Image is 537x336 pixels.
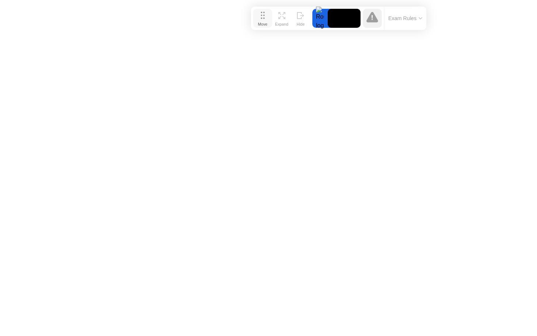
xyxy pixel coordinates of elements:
[275,22,288,26] div: Expand
[386,15,425,22] button: Exam Rules
[258,22,267,26] div: Move
[272,9,291,28] button: Expand
[253,9,272,28] button: Move
[297,22,305,26] div: Hide
[291,9,310,28] button: Hide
